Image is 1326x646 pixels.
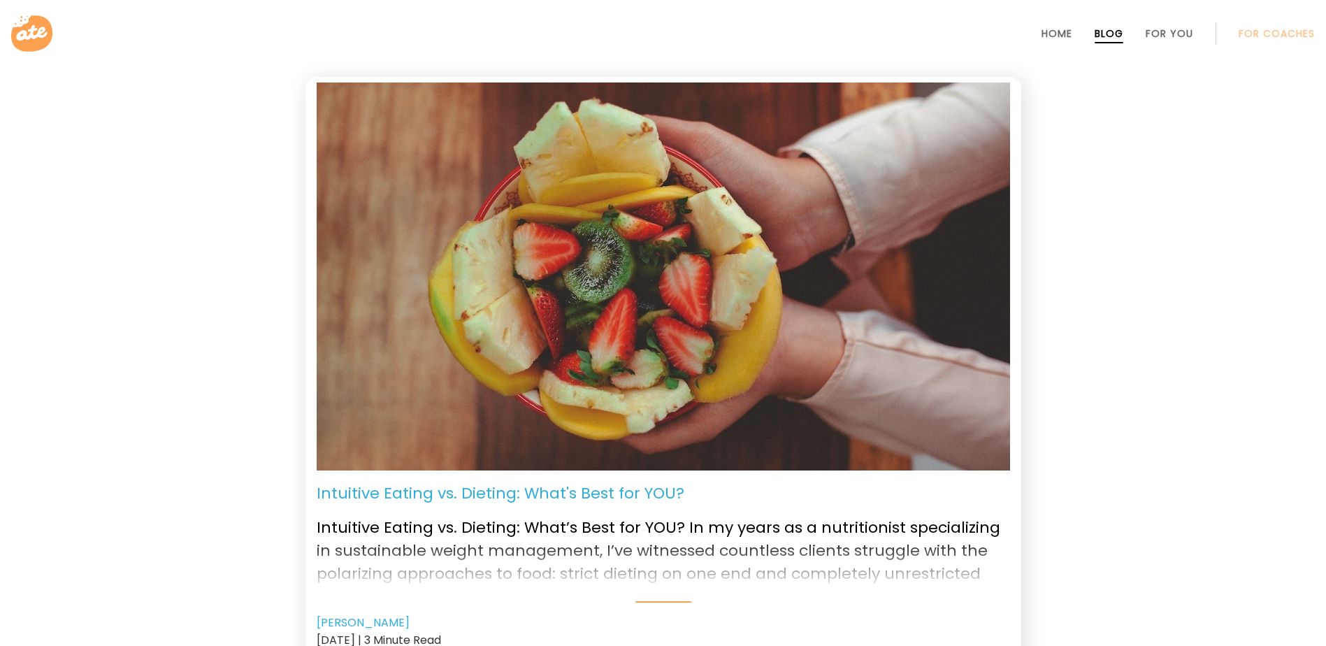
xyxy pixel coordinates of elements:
a: [PERSON_NAME] [317,615,410,631]
p: Intuitive Eating vs. Dieting: What’s Best for YOU? In my years as a nutritionist specializing in ... [317,505,1010,583]
a: For Coaches [1239,28,1315,39]
a: Blog [1095,28,1123,39]
a: Home [1042,28,1072,39]
p: Intuitive Eating vs. Dieting: What's Best for YOU? [317,482,684,505]
img: Intuitive Eating. Image: Unsplash-giancarlo-duarte [317,82,1010,471]
a: For You [1146,28,1193,39]
a: Intuitive Eating vs. Dieting: What's Best for YOU? Intuitive Eating vs. Dieting: What’s Best for ... [317,482,1010,603]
